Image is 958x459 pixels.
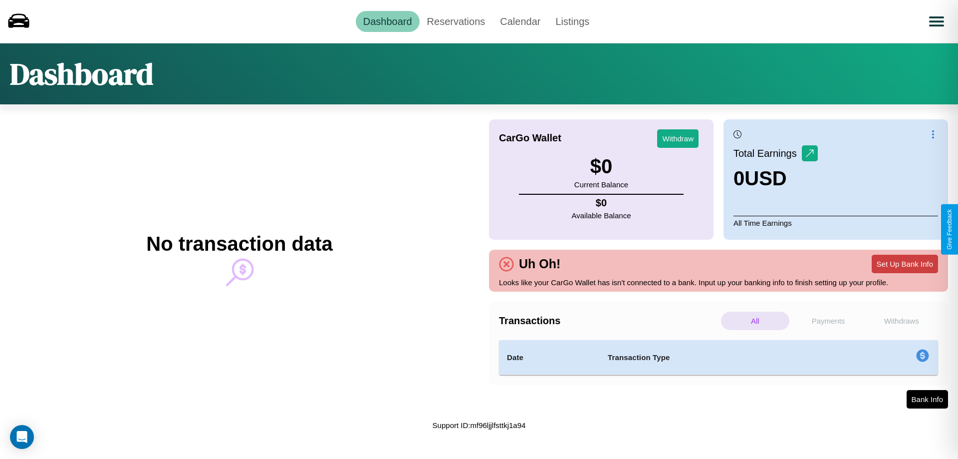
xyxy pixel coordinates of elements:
[867,312,936,330] p: Withdraws
[146,233,332,255] h2: No transaction data
[872,255,938,273] button: Set Up Bank Info
[733,144,802,162] p: Total Earnings
[499,340,938,375] table: simple table
[10,53,153,94] h1: Dashboard
[572,209,631,222] p: Available Balance
[794,312,863,330] p: Payments
[499,132,561,144] h4: CarGo Wallet
[420,11,493,32] a: Reservations
[499,276,938,289] p: Looks like your CarGo Wallet has isn't connected to a bank. Input up your banking info to finish ...
[572,197,631,209] h4: $ 0
[356,11,420,32] a: Dashboard
[608,352,834,364] h4: Transaction Type
[733,216,938,230] p: All Time Earnings
[10,425,34,449] div: Open Intercom Messenger
[657,129,699,148] button: Withdraw
[499,315,718,327] h4: Transactions
[548,11,597,32] a: Listings
[514,257,565,271] h4: Uh Oh!
[907,390,948,409] button: Bank Info
[574,178,628,191] p: Current Balance
[492,11,548,32] a: Calendar
[721,312,789,330] p: All
[507,352,592,364] h4: Date
[574,155,628,178] h3: $ 0
[433,419,526,432] p: Support ID: mf96ljjlfsttkj1a94
[733,167,818,190] h3: 0 USD
[923,7,951,35] button: Open menu
[946,209,953,250] div: Give Feedback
